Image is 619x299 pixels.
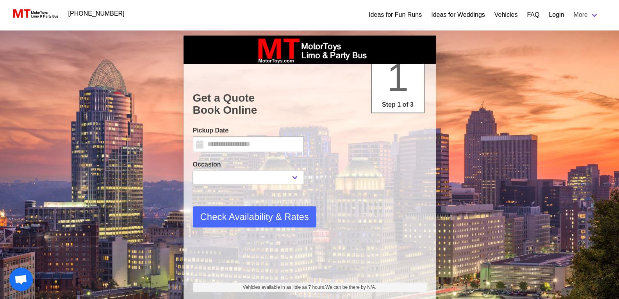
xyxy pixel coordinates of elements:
a: More [569,7,603,23]
img: MotorToys Logo [11,8,59,19]
span: Vehicles available in as little as 7 hours. [243,284,376,291]
a: Ideas for Fun Runs [369,10,422,20]
a: FAQ [527,10,539,20]
span: 1 [387,56,409,99]
a: Vehicles [494,10,518,20]
h1: Get a Quote Book Online [193,92,426,116]
img: box_logo_brand.jpeg [251,36,368,64]
button: Check Availability & Rates [193,206,316,227]
span: We can be there by N/A. [325,285,376,290]
label: Pickup Date [193,126,304,135]
a: Login [549,10,564,20]
p: Step 1 of 3 [375,100,421,109]
a: Ideas for Weddings [431,10,485,20]
a: Open chat [9,268,33,291]
a: [PHONE_NUMBER] [64,6,129,21]
span: Check Availability & Rates [200,210,309,224]
label: Occasion [193,160,304,169]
